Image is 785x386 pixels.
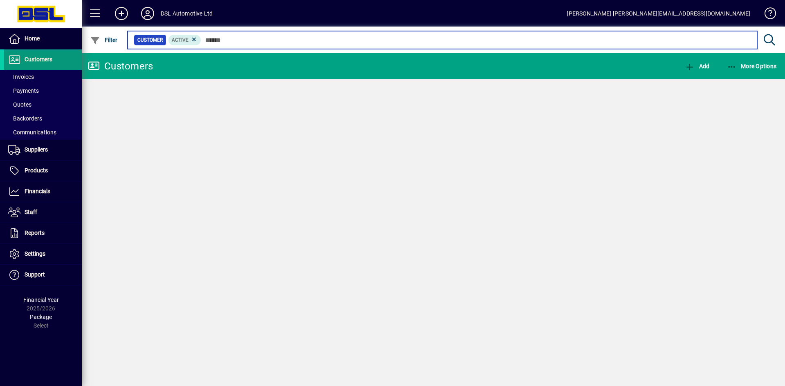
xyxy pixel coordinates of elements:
a: Products [4,161,82,181]
span: Package [30,314,52,320]
span: Staff [25,209,37,215]
a: Home [4,29,82,49]
div: Customers [88,60,153,73]
span: Financial Year [23,297,59,303]
span: Filter [90,37,118,43]
a: Invoices [4,70,82,84]
span: Financials [25,188,50,194]
a: Knowledge Base [758,2,775,28]
span: Products [25,167,48,174]
div: DSL Automotive Ltd [161,7,213,20]
a: Suppliers [4,140,82,160]
a: Communications [4,125,82,139]
span: Add [685,63,709,69]
button: Add [683,59,711,74]
span: Settings [25,250,45,257]
a: Support [4,265,82,285]
span: Home [25,35,40,42]
button: Profile [135,6,161,21]
button: More Options [725,59,779,74]
button: Filter [88,33,120,47]
a: Staff [4,202,82,223]
a: Backorders [4,112,82,125]
span: Backorders [8,115,42,122]
span: Suppliers [25,146,48,153]
span: Quotes [8,101,31,108]
a: Settings [4,244,82,264]
a: Quotes [4,98,82,112]
span: Active [172,37,188,43]
div: [PERSON_NAME] [PERSON_NAME][EMAIL_ADDRESS][DOMAIN_NAME] [567,7,750,20]
span: Support [25,271,45,278]
span: Reports [25,230,45,236]
a: Payments [4,84,82,98]
a: Reports [4,223,82,243]
mat-chip: Activation Status: Active [168,35,201,45]
span: Payments [8,87,39,94]
span: Customer [137,36,163,44]
span: Invoices [8,74,34,80]
span: Customers [25,56,52,62]
span: Communications [8,129,56,136]
button: Add [108,6,135,21]
span: More Options [727,63,777,69]
a: Financials [4,181,82,202]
